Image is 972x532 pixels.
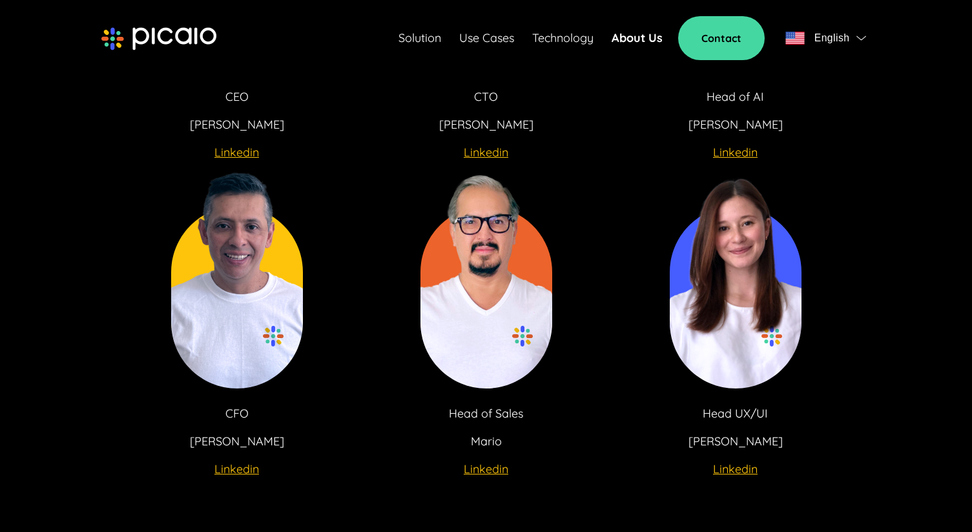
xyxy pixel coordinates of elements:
p: [PERSON_NAME] [190,432,284,451]
p: CTO [474,88,498,106]
a: Linkedin [713,144,758,162]
button: flagEnglishflag [780,25,871,51]
p: CFO [225,405,249,423]
img: image [670,162,801,388]
img: image [171,162,303,388]
a: Solution [398,29,441,47]
p: Head UX/UI [703,405,768,423]
p: [PERSON_NAME] [688,116,783,134]
img: flag [785,32,805,45]
p: [PERSON_NAME] [688,432,783,451]
a: Linkedin [214,144,259,162]
a: Linkedin [713,460,758,478]
a: Linkedin [464,460,508,478]
img: image [420,162,552,388]
p: [PERSON_NAME] [439,116,533,134]
u: Linkedin [713,145,758,160]
img: picaio-logo [101,27,216,50]
img: flag [856,36,866,41]
u: Linkedin [713,462,758,476]
u: Linkedin [214,145,259,160]
a: Contact [678,16,765,60]
u: Linkedin [214,462,259,476]
span: English [814,29,850,47]
p: CEO [225,88,249,106]
a: About Us [612,29,663,47]
u: Linkedin [464,462,508,476]
a: Technology [532,29,594,47]
a: Linkedin [214,460,259,478]
p: [PERSON_NAME] [190,116,284,134]
u: Linkedin [464,145,508,160]
a: Use Cases [459,29,514,47]
p: Mario [471,432,502,451]
a: Linkedin [464,144,508,162]
p: Head of Sales [449,405,523,423]
p: Head of AI [707,88,764,106]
